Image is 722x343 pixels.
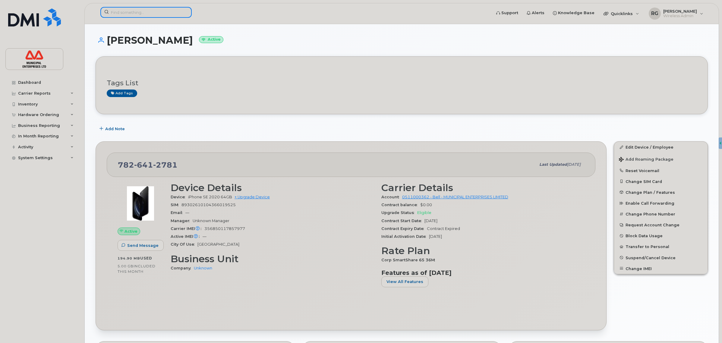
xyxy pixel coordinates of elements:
button: Add Note [96,123,130,134]
span: Upgrade Status [381,210,417,215]
a: + Upgrade Device [235,195,270,199]
span: Initial Activation Date [381,234,429,239]
span: Suspend/Cancel Device [626,255,676,260]
a: 0511000362 - Bell - MUNICIPAL ENTERPRISES LIMITED [402,195,508,199]
span: Device [171,195,188,199]
button: Change Phone Number [614,209,708,219]
span: 89302610104366019525 [181,203,236,207]
h3: Business Unit [171,253,374,264]
button: Enable Call Forwarding [614,198,708,209]
span: [DATE] [424,219,437,223]
button: Transfer to Personal [614,241,708,252]
small: Active [199,36,223,43]
span: Email [171,210,185,215]
span: 194.90 MB [118,256,140,260]
span: View All Features [386,279,423,285]
button: View All Features [381,276,428,287]
span: — [185,210,189,215]
button: Change SIM Card [614,176,708,187]
h3: Features as of [DATE] [381,269,585,276]
button: Suspend/Cancel Device [614,252,708,263]
span: Manager [171,219,193,223]
span: 356850117857977 [204,226,245,231]
span: Company [171,266,194,270]
a: Add tags [107,90,137,97]
span: Unknown Manager [193,219,229,223]
span: Active IMEI [171,234,203,239]
h1: [PERSON_NAME] [96,35,708,46]
h3: Rate Plan [381,245,585,256]
span: Carrier IMEI [171,226,204,231]
button: Add Roaming Package [614,153,708,165]
span: 5.00 GB [118,264,134,268]
span: SIM [171,203,181,207]
span: Change Plan / Features [626,190,675,194]
span: [DATE] [567,162,581,167]
h3: Device Details [171,182,374,193]
span: Contract balance [381,203,420,207]
span: Contract Expired [427,226,460,231]
span: City Of Use [171,242,197,247]
button: Reset Voicemail [614,165,708,176]
span: Enable Call Forwarding [626,201,674,206]
button: Change Plan / Features [614,187,708,198]
span: Send Message [127,243,159,248]
span: Eligible [417,210,431,215]
button: Request Account Change [614,219,708,230]
span: Corp SmartShare 65 36M [381,258,438,262]
span: [DATE] [429,234,442,239]
h3: Tags List [107,79,697,87]
span: Contract Expiry Date [381,226,427,231]
img: image20231002-3703462-2fle3a.jpeg [122,185,159,222]
button: Send Message [118,240,164,251]
button: Change IMEI [614,263,708,274]
button: Block Data Usage [614,230,708,241]
a: Edit Device / Employee [614,142,708,153]
span: used [140,256,152,260]
span: included this month [118,264,156,274]
span: [GEOGRAPHIC_DATA] [197,242,239,247]
span: Last updated [539,162,567,167]
span: iPhone SE 2020 64GB [188,195,232,199]
span: Add Roaming Package [619,157,673,163]
span: 641 [134,160,153,169]
a: Unknown [194,266,212,270]
span: Active [125,228,137,234]
span: 782 [118,160,178,169]
span: Contract Start Date [381,219,424,223]
h3: Carrier Details [381,182,585,193]
span: $0.00 [420,203,432,207]
span: Account [381,195,402,199]
span: — [203,234,207,239]
span: 2781 [153,160,178,169]
span: Add Note [105,126,125,132]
